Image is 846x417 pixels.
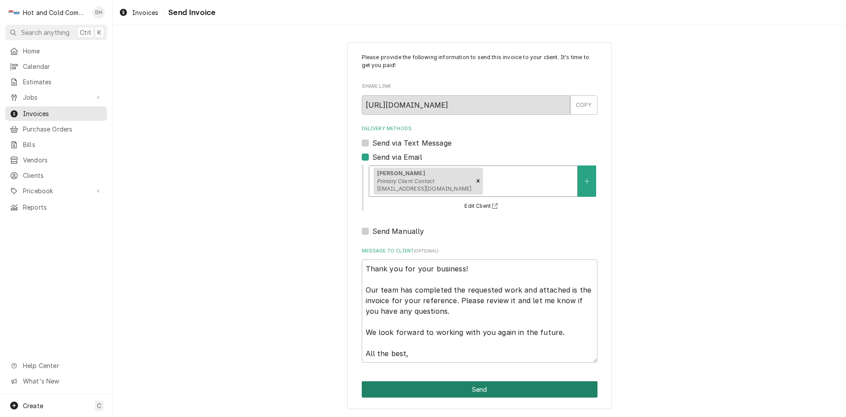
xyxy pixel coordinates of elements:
[23,93,89,102] span: Jobs
[362,53,597,70] p: Please provide the following information to send this invoice to your client. It's time to get yo...
[5,106,107,121] a: Invoices
[362,125,597,237] div: Delivery Methods
[23,186,89,195] span: Pricebook
[473,168,483,195] div: Remove [object Object]
[8,6,20,19] div: Hot and Cold Commercial Kitchens, Inc.'s Avatar
[5,184,107,198] a: Go to Pricebook
[377,178,435,184] em: Primary Client Contact
[5,168,107,183] a: Clients
[362,381,597,398] button: Send
[362,248,597,363] div: Message to Client
[372,226,424,237] label: Send Manually
[584,178,590,184] svg: Create New Contact
[23,171,103,180] span: Clients
[362,381,597,398] div: Button Group
[372,138,452,148] label: Send via Text Message
[93,6,105,19] div: Daryl Harris's Avatar
[5,137,107,152] a: Bills
[23,140,103,149] span: Bills
[115,5,162,20] a: Invoices
[362,125,597,132] label: Delivery Methods
[362,83,597,90] label: Share Link
[362,53,597,363] div: Invoice Send Form
[5,75,107,89] a: Estimates
[8,6,20,19] div: H
[23,109,103,118] span: Invoices
[23,361,102,370] span: Help Center
[93,6,105,19] div: DH
[23,402,43,409] span: Create
[23,155,103,165] span: Vendors
[5,44,107,58] a: Home
[97,28,101,37] span: K
[23,124,103,134] span: Purchase Orders
[362,259,597,363] textarea: Thank you for your business! Our team has completed the requested work and attached is the invoic...
[5,122,107,136] a: Purchase Orders
[5,90,107,105] a: Go to Jobs
[5,153,107,167] a: Vendors
[80,28,91,37] span: Ctrl
[21,28,70,37] span: Search anything
[23,376,102,386] span: What's New
[377,170,425,177] strong: [PERSON_NAME]
[23,203,103,212] span: Reports
[463,201,501,212] button: Edit Client
[23,77,103,86] span: Estimates
[5,374,107,388] a: Go to What's New
[5,358,107,373] a: Go to Help Center
[23,46,103,56] span: Home
[414,248,438,253] span: ( optional )
[97,401,101,410] span: C
[23,62,103,71] span: Calendar
[570,95,597,115] button: COPY
[377,185,471,192] span: [EMAIL_ADDRESS][DOMAIN_NAME]
[5,59,107,74] a: Calendar
[132,8,158,17] span: Invoices
[5,200,107,214] a: Reports
[5,25,107,40] button: Search anythingCtrlK
[23,8,88,17] div: Hot and Cold Commercial Kitchens, Inc.
[362,381,597,398] div: Button Group Row
[347,42,612,409] div: Invoice Send
[362,248,597,255] label: Message to Client
[578,165,596,197] button: Create New Contact
[166,7,215,19] span: Send Invoice
[372,152,422,162] label: Send via Email
[362,83,597,114] div: Share Link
